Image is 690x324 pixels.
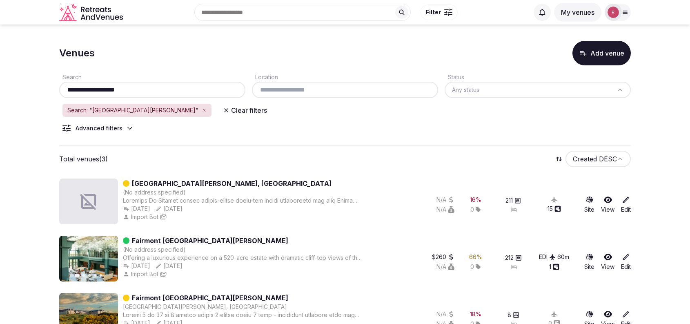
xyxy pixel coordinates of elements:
[123,262,150,270] button: [DATE]
[123,188,186,197] button: (No address specified)
[539,253,556,261] button: EDI
[123,205,150,213] button: [DATE]
[507,311,511,319] span: 8
[608,7,619,18] img: robiejavier
[123,303,287,311] button: [GEOGRAPHIC_DATA][PERSON_NAME], [GEOGRAPHIC_DATA]
[436,206,454,214] button: N/A
[132,236,288,246] a: Fairmont [GEOGRAPHIC_DATA][PERSON_NAME]
[554,8,601,16] a: My venues
[505,254,522,262] button: 212
[436,196,454,204] button: N/A
[436,263,454,271] button: N/A
[445,74,464,80] label: Status
[584,253,594,271] a: Site
[123,213,158,221] button: Import Bot
[59,3,125,22] svg: Retreats and Venues company logo
[470,263,474,271] span: 0
[601,253,614,271] a: View
[59,3,125,22] a: Visit the homepage
[584,196,594,214] a: Site
[505,197,513,205] span: 211
[252,74,278,80] label: Location
[88,274,91,277] button: Go to slide 3
[132,293,288,303] a: Fairmont [GEOGRAPHIC_DATA][PERSON_NAME]
[132,179,332,188] a: [GEOGRAPHIC_DATA][PERSON_NAME], [GEOGRAPHIC_DATA]
[421,4,458,20] button: Filter
[469,253,482,261] button: 66%
[59,46,95,60] h1: Venues
[505,254,514,262] span: 212
[123,270,158,278] button: Import Bot
[59,154,108,163] p: Total venues (3)
[557,253,569,261] button: 60m
[59,74,82,80] label: Search
[470,310,481,318] div: 18 %
[432,253,454,261] button: $260
[548,205,561,213] button: 15
[505,197,521,205] button: 211
[218,103,272,118] button: Clear filters
[554,3,601,22] button: My venues
[131,213,158,221] span: Import Bot
[621,196,631,214] a: Edit
[557,253,569,261] div: 60 m
[76,124,122,132] div: Advanced filters
[507,311,519,319] button: 8
[601,196,614,214] a: View
[67,106,198,114] span: Search: "[GEOGRAPHIC_DATA][PERSON_NAME]"
[100,274,102,277] button: Go to slide 5
[123,246,186,254] button: (No address specified)
[470,196,481,204] button: 16%
[549,263,559,271] button: 1
[94,274,96,277] button: Go to slide 4
[470,196,481,204] div: 16 %
[123,311,362,319] div: Loremi 5 do 37 si 8 ametco adipis 2 elitse doeiu 7 temp - incididunt utlabore etdo mag aliquaeni ...
[82,274,85,277] button: Go to slide 2
[131,270,158,278] span: Import Bot
[59,236,118,282] img: Featured image for Fairmont St Andrews
[621,253,631,271] a: Edit
[469,253,482,261] div: 66 %
[426,8,441,16] span: Filter
[123,197,362,205] div: Loremips Do Sitamet consec adipis-elitse doeiu-tem incidi utlaboreetd mag aliq Enima Min, veniamq...
[572,41,631,65] button: Add venue
[436,310,454,318] button: N/A
[123,254,362,262] div: Offering a luxurious experience on a 520-acre estate with dramatic cliff-top views of the [GEOGRA...
[470,206,474,214] span: 0
[470,310,481,318] button: 18%
[155,262,183,270] button: [DATE]
[155,205,183,213] button: [DATE]
[75,274,80,277] button: Go to slide 1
